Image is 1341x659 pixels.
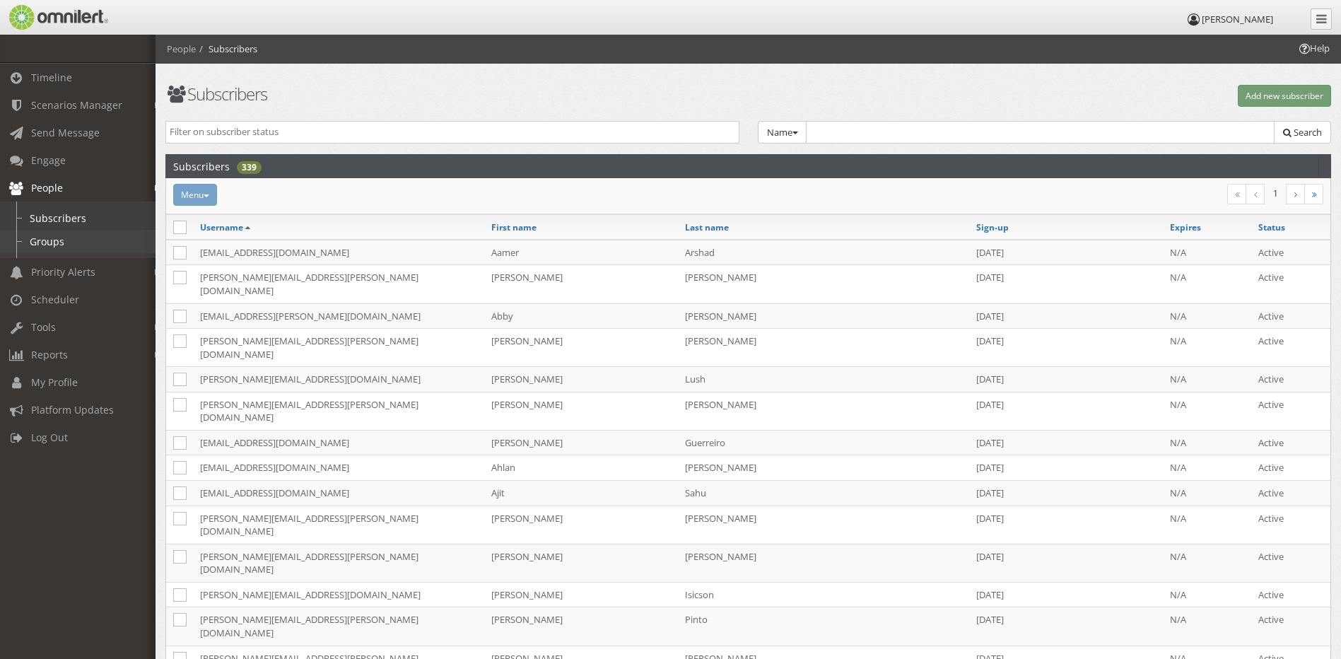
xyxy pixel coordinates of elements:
span: Priority Alerts [31,265,95,279]
a: First [1227,184,1246,204]
td: Active [1251,430,1330,455]
td: [PERSON_NAME] [678,392,969,430]
a: Username [200,221,243,233]
td: [PERSON_NAME][EMAIL_ADDRESS][PERSON_NAME][DOMAIN_NAME] [193,607,484,646]
td: [EMAIL_ADDRESS][DOMAIN_NAME] [193,481,484,506]
td: Active [1251,455,1330,481]
td: Arshad [678,240,969,265]
td: Active [1251,607,1330,646]
td: [EMAIL_ADDRESS][DOMAIN_NAME] [193,455,484,481]
td: [PERSON_NAME][EMAIL_ADDRESS][PERSON_NAME][DOMAIN_NAME] [193,392,484,430]
td: N/A [1163,481,1251,506]
td: N/A [1163,329,1251,367]
td: [PERSON_NAME] [484,582,678,607]
td: [DATE] [969,265,1163,303]
h2: Subscribers [173,155,230,177]
td: [EMAIL_ADDRESS][PERSON_NAME][DOMAIN_NAME] [193,303,484,329]
td: Isicson [678,582,969,607]
div: 339 [237,161,262,174]
td: N/A [1163,582,1251,607]
span: Help [1297,42,1330,55]
a: Next [1286,184,1305,204]
td: Active [1251,303,1330,329]
td: [DATE] [969,329,1163,367]
td: [PERSON_NAME][EMAIL_ADDRESS][PERSON_NAME][DOMAIN_NAME] [193,265,484,303]
button: Add new subscriber [1238,85,1331,107]
td: [EMAIL_ADDRESS][DOMAIN_NAME] [193,430,484,455]
h1: Subscribers [165,85,739,103]
td: [PERSON_NAME] [678,455,969,481]
span: [PERSON_NAME] [1202,13,1273,25]
td: N/A [1163,367,1251,392]
td: N/A [1163,455,1251,481]
td: [DATE] [969,582,1163,607]
td: [PERSON_NAME][EMAIL_ADDRESS][DOMAIN_NAME] [193,582,484,607]
td: [DATE] [969,481,1163,506]
td: [PERSON_NAME] [484,607,678,646]
a: Last [1304,184,1323,204]
td: Active [1251,582,1330,607]
img: Omnilert [7,5,108,30]
td: [DATE] [969,544,1163,582]
span: People [31,181,63,194]
span: Search [1294,126,1322,139]
td: [PERSON_NAME] [484,544,678,582]
td: [DATE] [969,506,1163,544]
td: N/A [1163,506,1251,544]
td: Active [1251,240,1330,265]
td: N/A [1163,392,1251,430]
a: First name [491,221,537,233]
button: Search [1274,121,1331,144]
td: Active [1251,481,1330,506]
td: [PERSON_NAME][EMAIL_ADDRESS][PERSON_NAME][DOMAIN_NAME] [193,544,484,582]
span: Help [32,10,61,23]
td: Active [1251,265,1330,303]
span: Reports [31,348,68,361]
td: N/A [1163,607,1251,646]
span: Log Out [31,431,68,444]
td: [PERSON_NAME] [678,303,969,329]
td: [DATE] [969,455,1163,481]
td: [PERSON_NAME] [484,430,678,455]
td: [PERSON_NAME] [484,506,678,544]
td: [PERSON_NAME][EMAIL_ADDRESS][DOMAIN_NAME] [193,367,484,392]
td: [DATE] [969,430,1163,455]
li: People [167,42,196,56]
td: [PERSON_NAME] [678,329,969,367]
td: Active [1251,329,1330,367]
td: [DATE] [969,303,1163,329]
td: N/A [1163,430,1251,455]
td: Lush [678,367,969,392]
span: Scenarios Manager [31,98,122,112]
span: My Profile [31,375,78,389]
span: Timeline [31,71,72,84]
td: Aamer [484,240,678,265]
span: Send Message [31,126,100,139]
td: [PERSON_NAME] [484,329,678,367]
input: Filter on subscriber status [170,125,735,139]
td: [PERSON_NAME] [484,392,678,430]
a: Previous [1246,184,1265,204]
td: Guerreiro [678,430,969,455]
span: Platform Updates [31,403,114,416]
td: N/A [1163,303,1251,329]
span: Scheduler [31,293,79,306]
li: Subscribers [196,42,257,56]
td: [PERSON_NAME][EMAIL_ADDRESS][PERSON_NAME][DOMAIN_NAME] [193,329,484,367]
a: Expires [1170,221,1201,233]
td: [DATE] [969,392,1163,430]
button: Name [758,121,807,144]
td: Ahlan [484,455,678,481]
td: Active [1251,392,1330,430]
td: Ajit [484,481,678,506]
span: Tools [31,320,56,334]
td: N/A [1163,265,1251,303]
td: Active [1251,367,1330,392]
td: [DATE] [969,367,1163,392]
a: Collapse Menu [1311,8,1332,30]
li: 1 [1265,184,1287,203]
td: Abby [484,303,678,329]
td: N/A [1163,544,1251,582]
td: N/A [1163,240,1251,265]
td: Sahu [678,481,969,506]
